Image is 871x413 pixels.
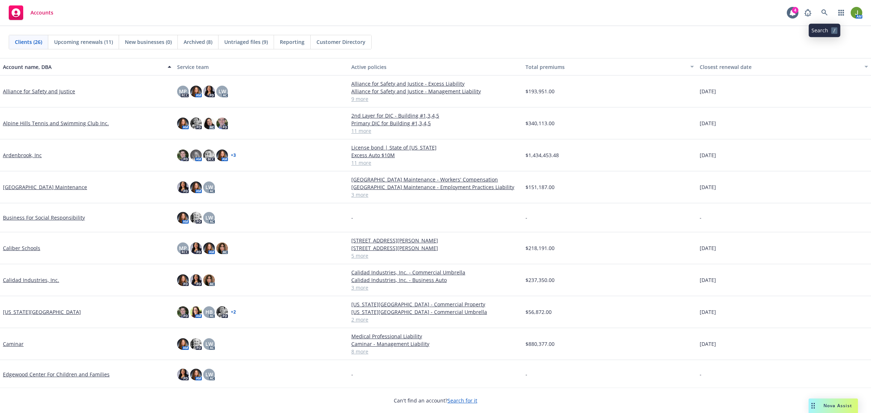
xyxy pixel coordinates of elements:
a: Calidad Industries, Inc. - Business Auto [351,276,520,284]
span: - [700,371,702,378]
img: photo [216,118,228,129]
a: Caminar [3,340,24,348]
a: 3 more [351,284,520,291]
div: 4 [792,7,798,13]
button: Active policies [348,58,523,75]
div: Active policies [351,63,520,71]
a: 3 more [351,191,520,199]
a: Alpine Hills Tennis and Swimming Club Inc. [3,119,109,127]
a: 2nd Layer for DIC - Building #1,3,4,5 [351,112,520,119]
img: photo [203,242,215,254]
a: Accounts [6,3,56,23]
img: photo [190,181,202,193]
a: Caliber Schools [3,244,40,252]
img: photo [851,7,862,19]
span: [DATE] [700,244,716,252]
span: Upcoming renewals (11) [54,38,113,46]
span: [DATE] [700,87,716,95]
span: LW [218,87,226,95]
span: LW [205,214,213,221]
img: photo [216,306,228,318]
span: - [526,214,527,221]
a: License bond | State of [US_STATE] [351,144,520,151]
span: Untriaged files (9) [224,38,268,46]
a: + 3 [231,153,236,158]
span: - [351,214,353,221]
a: [STREET_ADDRESS][PERSON_NAME] [351,244,520,252]
img: photo [177,150,189,161]
img: photo [190,212,202,224]
div: Service team [177,63,345,71]
a: Edgewood Center For Children and Families [3,371,110,378]
img: photo [216,242,228,254]
span: $1,434,453.48 [526,151,559,159]
a: 11 more [351,127,520,135]
img: photo [177,369,189,380]
span: - [526,371,527,378]
a: [US_STATE][GEOGRAPHIC_DATA] [3,308,81,316]
a: [GEOGRAPHIC_DATA] Maintenance [3,183,87,191]
span: [DATE] [700,151,716,159]
span: [DATE] [700,119,716,127]
div: Closest renewal date [700,63,860,71]
button: Closest renewal date [697,58,871,75]
span: - [351,371,353,378]
img: photo [177,212,189,224]
span: [DATE] [700,308,716,316]
a: [US_STATE][GEOGRAPHIC_DATA] - Commercial Umbrella [351,308,520,316]
span: $340,113.00 [526,119,555,127]
span: LW [205,183,213,191]
a: Ardenbrook, Inc [3,151,42,159]
a: 2 more [351,316,520,323]
button: Total premiums [523,58,697,75]
span: - [700,214,702,221]
span: $151,187.00 [526,183,555,191]
span: LW [205,371,213,378]
img: photo [190,242,202,254]
span: MP [179,244,187,252]
a: [US_STATE][GEOGRAPHIC_DATA] - Commercial Property [351,300,520,308]
img: photo [190,338,202,350]
span: [DATE] [700,183,716,191]
a: Calidad Industries, Inc. [3,276,59,284]
span: Customer Directory [316,38,365,46]
a: Alliance for Safety and Justice [3,87,75,95]
a: Alliance for Safety and Justice - Excess Liability [351,80,520,87]
img: photo [177,118,189,129]
span: $218,191.00 [526,244,555,252]
span: $56,872.00 [526,308,552,316]
a: Report a Bug [801,5,815,20]
span: $193,951.00 [526,87,555,95]
div: Total premiums [526,63,686,71]
span: Accounts [30,10,53,16]
a: 9 more [351,95,520,103]
a: Search [817,5,832,20]
span: Can't find an account? [394,397,477,404]
a: + 2 [231,310,236,314]
span: MP [179,87,187,95]
span: [DATE] [700,276,716,284]
a: Primary DIC for Building #1,3,4,5 [351,119,520,127]
img: photo [203,274,215,286]
span: [DATE] [700,340,716,348]
span: HB [205,308,213,316]
img: photo [177,274,189,286]
img: photo [216,150,228,161]
span: LW [205,340,213,348]
img: photo [190,274,202,286]
a: Alliance for Safety and Justice - Management Liability [351,87,520,95]
a: [STREET_ADDRESS][PERSON_NAME] [351,237,520,244]
a: 11 more [351,159,520,167]
a: Search for it [447,397,477,404]
img: photo [190,150,202,161]
img: photo [177,306,189,318]
button: Service team [174,58,348,75]
span: New businesses (0) [125,38,172,46]
a: [GEOGRAPHIC_DATA] Maintenance - Workers' Compensation [351,176,520,183]
a: Caminar - Management Liability [351,340,520,348]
